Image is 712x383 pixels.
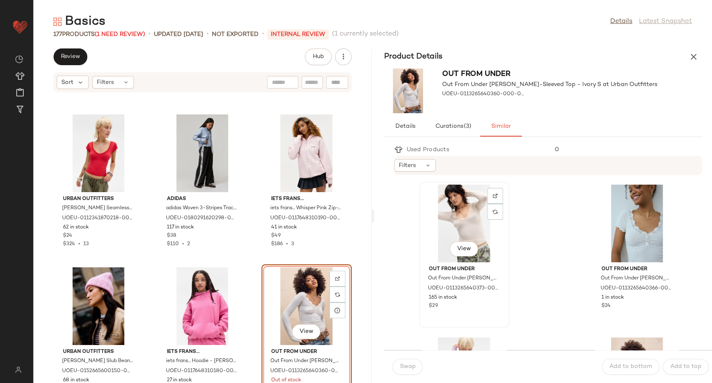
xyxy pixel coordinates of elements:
span: Urban Outfitters [63,348,134,356]
button: Hub [305,48,332,65]
span: UOEU-0113265640360-000-011 [442,91,526,98]
span: $24 [63,232,72,240]
img: 0117648310190_066_a2 [264,114,349,192]
span: UOEU-0117648310190-000-066 [270,215,341,222]
span: 1 in stock [601,294,624,302]
p: INTERNAL REVIEW [267,29,329,40]
span: View [457,246,471,252]
span: • [262,29,264,39]
div: 0 [548,145,702,154]
img: svg%3e [15,55,23,63]
span: • [206,29,209,39]
span: View [299,328,313,335]
span: (1 currently selected) [332,29,399,39]
span: Details [395,123,415,130]
span: $110 [167,241,179,247]
img: 0113265640360_011_a2 [384,68,432,113]
button: Review [53,48,87,65]
img: svg%3e [493,193,498,198]
span: adidas Woven 3-Stripes Track Pants - Black 2XL at Urban Outfitters [166,205,237,212]
img: 0113265640366_011_a2 [595,185,679,262]
span: Out From Under [601,266,672,273]
span: iets frans... [167,348,238,356]
img: 0113265640373_011_a2 [422,185,506,262]
span: $49 [271,232,281,240]
span: $38 [167,232,176,240]
span: $29 [429,302,438,310]
img: svg%3e [335,276,340,281]
span: Out From Under [PERSON_NAME] Trim Top - Ivory S at Urban Outfitters [428,275,499,282]
span: • [179,241,187,247]
img: 0112341870218_060_a2 [56,114,141,192]
img: svg%3e [53,18,62,26]
span: $186 [271,241,283,247]
span: adidas [167,195,238,203]
span: UOEU-0117648310180-000-065 [166,368,237,375]
span: Out From Under [PERSON_NAME]-Sleeved Top - Ivory S at Urban Outfitters [442,80,657,89]
img: heart_red.DM2ytmEG.svg [12,18,28,35]
div: Products [53,30,145,39]
span: Out From Under [429,266,500,273]
span: UOEU-0113265640366-000-011 [601,285,672,292]
span: UOEU-0152665600150-000-066 [62,368,133,375]
p: updated [DATE] [154,30,203,39]
button: View [292,324,320,339]
span: UOEU-0113265640360-000-011 [270,368,341,375]
span: Hub [312,53,324,60]
span: Filters [399,161,416,170]
span: 3 [291,241,294,247]
img: 0117648310180_065_b [160,267,244,345]
span: 13 [83,241,89,247]
span: • [148,29,151,39]
span: (1 Need Review) [95,31,145,38]
span: • [75,241,83,247]
span: UOEU-0112341870218-000-060 [62,215,133,222]
span: UOEU-0113265640373-000-011 [428,285,499,292]
span: (3) [463,123,471,130]
span: Out From Under [442,70,511,78]
span: Filters [97,78,114,87]
span: Out From Under [PERSON_NAME]-Sleeved Top - Ivory S at Urban Outfitters [270,358,341,365]
span: iets frans... Hoodie - [PERSON_NAME] M at Urban Outfitters [166,358,237,365]
span: UOEU-0180291620298-000-001 [166,215,237,222]
span: Review [60,53,80,60]
div: Used Products [403,145,456,154]
span: Out From Under [PERSON_NAME] Henley T-Shirt - Ivory XL at Urban Outfitters [601,275,672,282]
span: Similar [491,123,511,130]
span: 177 [53,31,62,38]
a: Details [610,17,632,27]
img: 0180291620298_001_b [160,114,244,192]
img: svg%3e [493,209,498,214]
span: 117 in stock [167,224,194,231]
span: iets frans... Whisper Pink Zip-Through Hoodie - Pink S at Urban Outfitters [270,205,341,212]
span: 62 in stock [63,224,89,231]
img: 0152665600150_066_m [56,267,141,345]
img: svg%3e [335,292,340,297]
span: Sort [61,78,73,87]
span: $324 [63,241,75,247]
span: Curations [435,123,471,130]
img: 0113265640360_011_a2 [264,267,349,345]
span: • [283,241,291,247]
img: svg%3e [10,366,26,373]
div: Basics [53,13,106,30]
span: Urban Outfitters [63,195,134,203]
span: $24 [601,302,611,310]
h3: Product Details [374,51,453,63]
span: 2 [187,241,190,247]
span: 41 in stock [271,224,297,231]
button: View [450,241,478,256]
p: Not Exported [212,30,259,39]
span: iets frans... [271,195,342,203]
span: 165 in stock [429,294,457,302]
span: [PERSON_NAME] Seamless Cap Sleeve Top - Red XS at Urban Outfitters [62,205,133,212]
span: [PERSON_NAME] Slub Beanie - Pink at Urban Outfitters [62,358,133,365]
